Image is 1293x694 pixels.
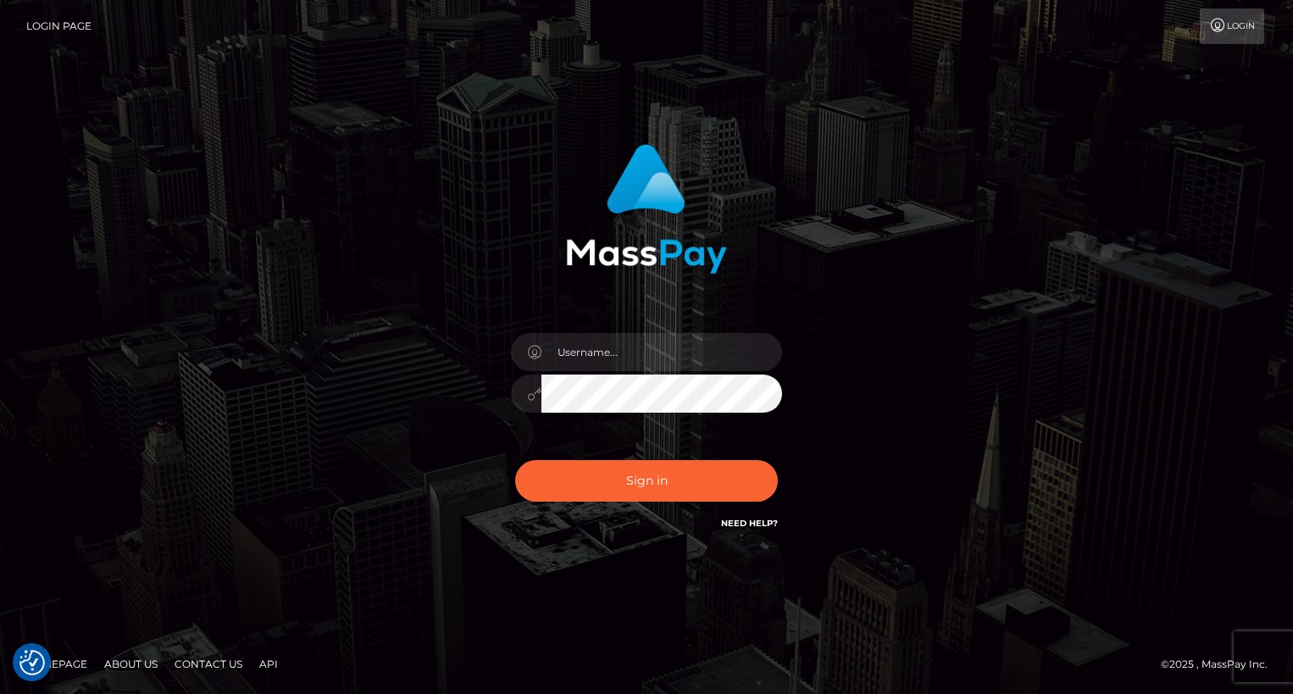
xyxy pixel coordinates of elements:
input: Username... [541,333,782,371]
button: Consent Preferences [19,650,45,675]
a: Login Page [26,8,92,44]
a: Homepage [19,651,94,677]
a: Need Help? [721,518,778,529]
img: MassPay Login [566,144,727,274]
a: About Us [97,651,164,677]
div: © 2025 , MassPay Inc. [1161,655,1280,674]
button: Sign in [515,460,778,502]
a: Contact Us [168,651,249,677]
img: Revisit consent button [19,650,45,675]
a: Login [1200,8,1264,44]
a: API [252,651,285,677]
